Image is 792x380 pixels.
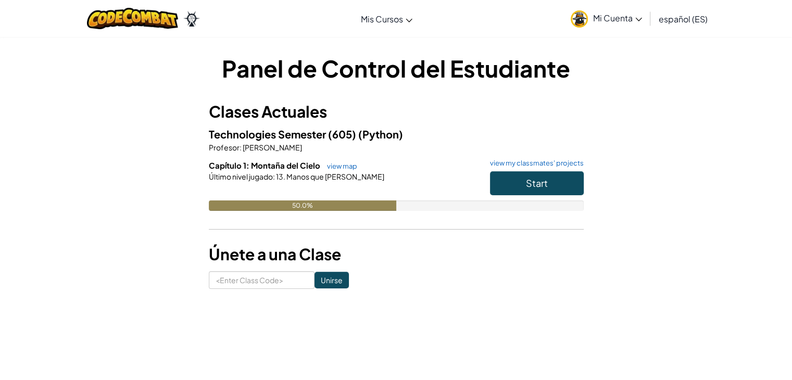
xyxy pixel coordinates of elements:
[358,128,403,141] span: (Python)
[209,100,584,123] h3: Clases Actuales
[653,5,713,33] a: español (ES)
[571,10,588,28] img: avatar
[273,172,275,181] span: :
[183,11,200,27] img: Ozaria
[209,172,273,181] span: Último nivel jugado
[315,272,349,288] input: Unirse
[285,172,384,181] span: Manos que [PERSON_NAME]
[209,243,584,266] h3: Únete a una Clase
[322,162,357,170] a: view map
[87,8,178,29] img: CodeCombat logo
[593,12,642,23] span: Mi Cuenta
[275,172,285,181] span: 13.
[361,14,403,24] span: Mis Cursos
[356,5,418,33] a: Mis Cursos
[526,177,548,189] span: Start
[240,143,242,152] span: :
[209,143,240,152] span: Profesor
[209,128,358,141] span: Technologies Semester (605)
[242,143,302,152] span: [PERSON_NAME]
[485,160,584,167] a: view my classmates' projects
[209,160,322,170] span: Capítulo 1: Montaña del Cielo
[565,2,647,35] a: Mi Cuenta
[209,200,396,211] div: 50.0%
[659,14,708,24] span: español (ES)
[209,52,584,84] h1: Panel de Control del Estudiante
[209,271,315,289] input: <Enter Class Code>
[490,171,584,195] button: Start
